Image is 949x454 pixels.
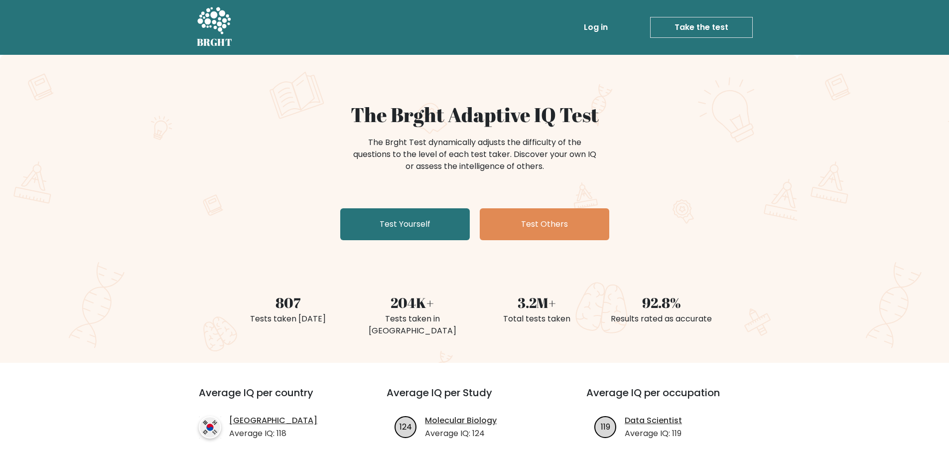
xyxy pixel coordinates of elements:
[480,208,609,240] a: Test Others
[340,208,470,240] a: Test Yourself
[232,292,344,313] div: 807
[400,421,412,432] text: 124
[197,36,233,48] h5: BRGHT
[199,387,351,411] h3: Average IQ per country
[387,387,562,411] h3: Average IQ per Study
[197,4,233,51] a: BRGHT
[356,313,469,337] div: Tests taken in [GEOGRAPHIC_DATA]
[580,17,612,37] a: Log in
[586,387,762,411] h3: Average IQ per occupation
[625,415,682,427] a: Data Scientist
[425,415,497,427] a: Molecular Biology
[650,17,753,38] a: Take the test
[350,137,599,172] div: The Brght Test dynamically adjusts the difficulty of the questions to the level of each test take...
[229,415,317,427] a: [GEOGRAPHIC_DATA]
[232,103,718,127] h1: The Brght Adaptive IQ Test
[605,313,718,325] div: Results rated as accurate
[199,416,221,439] img: country
[232,313,344,325] div: Tests taken [DATE]
[425,428,497,440] p: Average IQ: 124
[356,292,469,313] div: 204K+
[481,292,593,313] div: 3.2M+
[605,292,718,313] div: 92.8%
[229,428,317,440] p: Average IQ: 118
[625,428,682,440] p: Average IQ: 119
[481,313,593,325] div: Total tests taken
[601,421,610,432] text: 119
